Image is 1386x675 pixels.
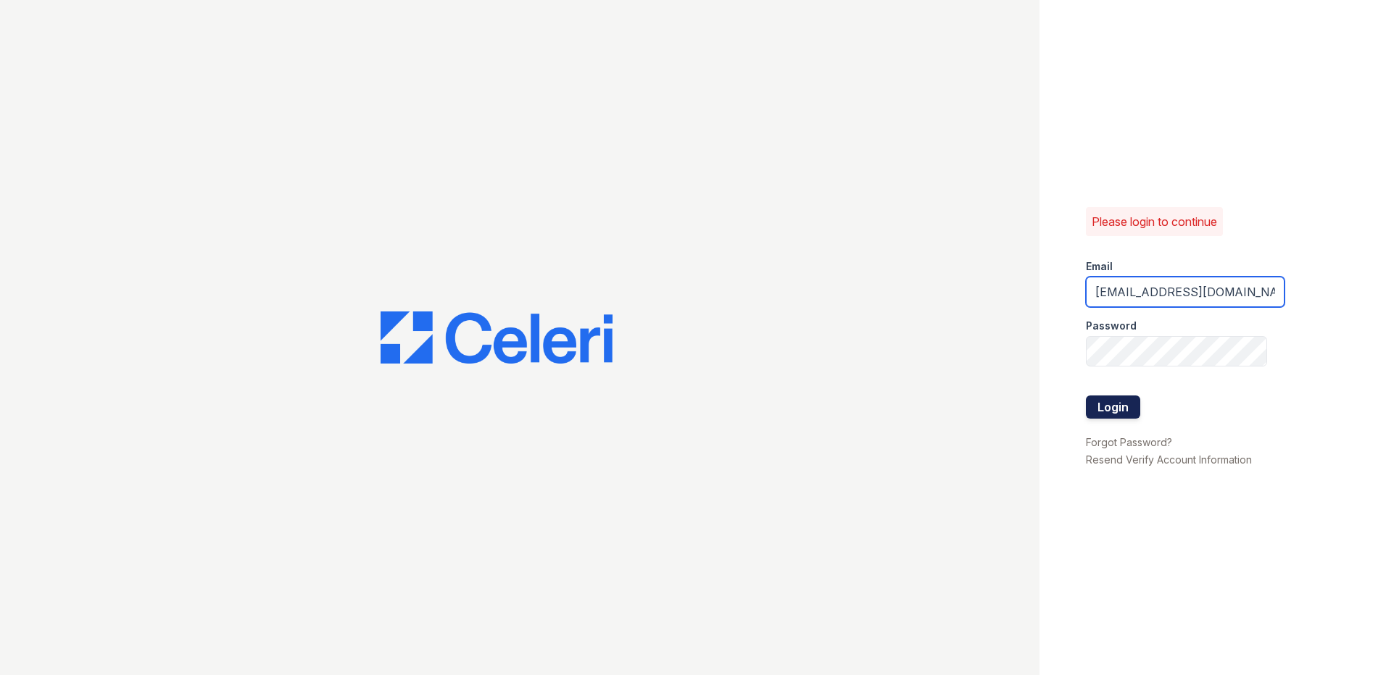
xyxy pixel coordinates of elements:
img: CE_Logo_Blue-a8612792a0a2168367f1c8372b55b34899dd931a85d93a1a3d3e32e68fde9ad4.png [381,311,613,364]
label: Email [1086,259,1113,274]
label: Password [1086,319,1137,333]
p: Please login to continue [1092,213,1217,230]
a: Forgot Password? [1086,436,1172,448]
a: Resend Verify Account Information [1086,453,1252,466]
button: Login [1086,395,1140,419]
